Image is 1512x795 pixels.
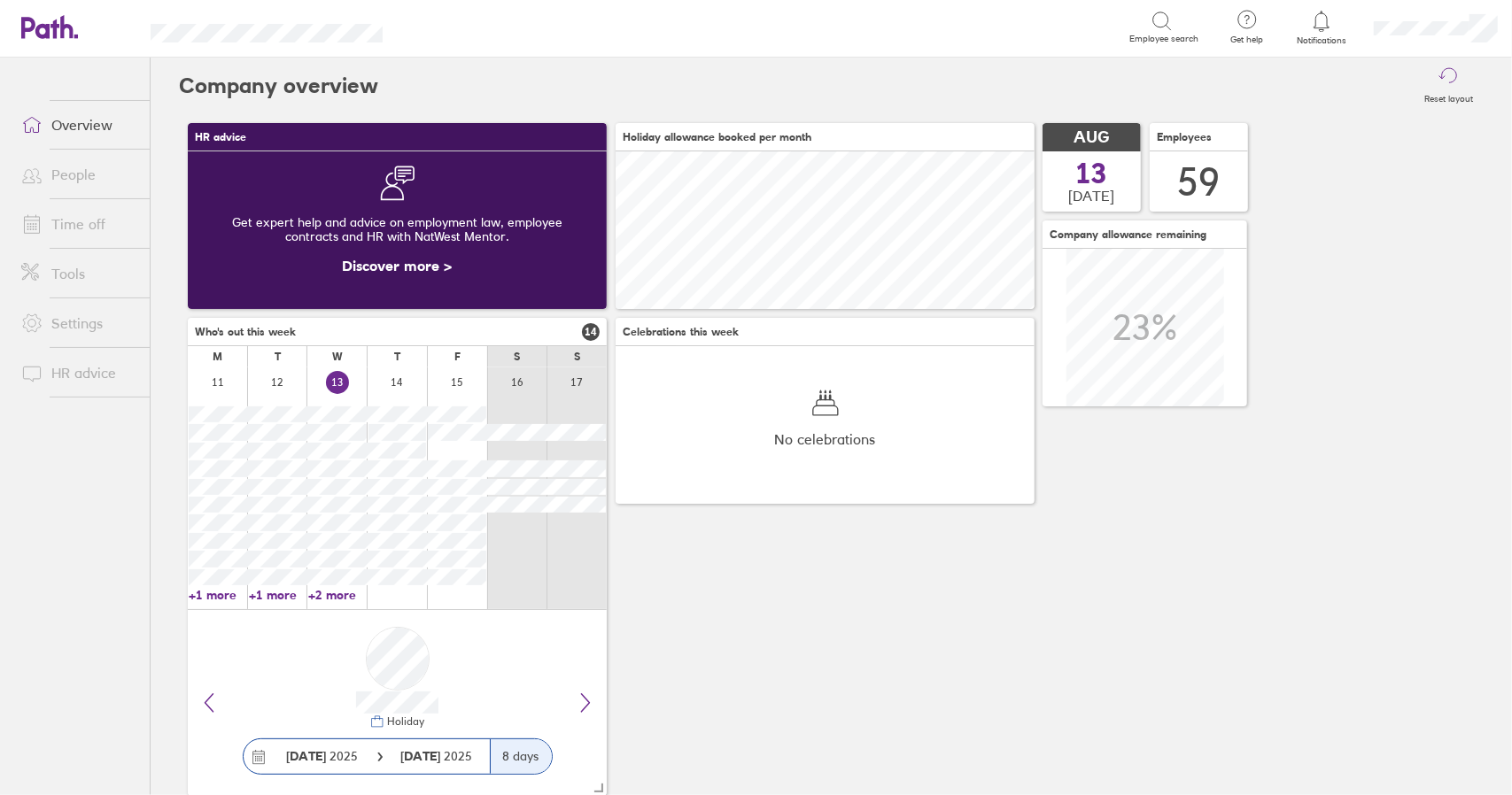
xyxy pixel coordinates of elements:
span: Employee search [1129,34,1198,44]
a: People [7,157,150,192]
a: +1 more [249,587,307,603]
div: W [332,351,343,363]
div: S [514,351,520,363]
a: +2 more [308,587,367,603]
span: Holiday allowance booked per month [623,131,811,143]
a: HR advice [7,355,150,390]
span: AUG [1074,128,1110,147]
a: Time off [7,206,150,242]
div: Holiday [384,715,425,728]
div: F [454,351,461,363]
a: Notifications [1293,9,1351,46]
div: Search [430,19,476,35]
span: Notifications [1293,35,1351,46]
a: Overview [7,107,150,143]
a: Tools [7,256,150,291]
div: Get expert help and advice on employment law, employee contracts and HR with NatWest Mentor. [202,201,593,258]
span: 14 [582,323,600,341]
a: +1 more [189,587,247,603]
span: Employees [1157,131,1212,143]
span: [DATE] [1069,188,1115,204]
div: 8 days [490,739,552,774]
div: T [275,351,281,363]
span: HR advice [195,131,246,143]
div: M [213,351,222,363]
span: Company allowance remaining [1050,228,1206,241]
strong: [DATE] [401,748,445,764]
span: Who's out this week [195,326,296,338]
div: S [574,351,580,363]
div: T [394,351,400,363]
span: No celebrations [775,431,876,447]
h2: Company overview [179,58,378,114]
a: Discover more > [343,257,453,274]
label: Reset layout [1414,89,1484,104]
span: 2025 [287,749,359,763]
span: 2025 [401,749,473,763]
button: Reset layout [1414,58,1484,114]
span: Get help [1218,35,1276,45]
strong: [DATE] [287,748,327,764]
span: 13 [1076,159,1108,188]
a: Settings [7,305,150,341]
div: 59 [1178,159,1221,205]
span: Celebrations this week [623,326,739,338]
